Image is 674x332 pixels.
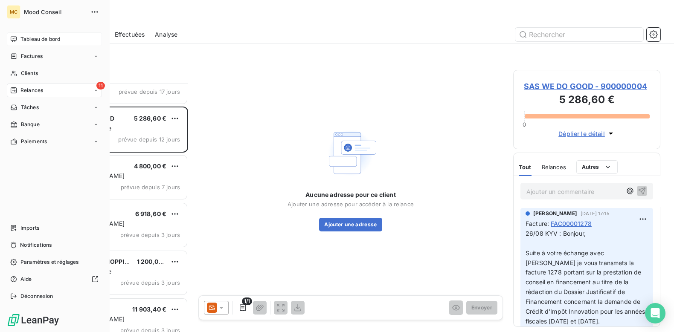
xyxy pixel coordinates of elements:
[120,231,180,238] span: prévue depuis 3 jours
[524,81,650,92] span: SAS WE DO GOOD - 900000004
[118,136,180,143] span: prévue depuis 12 jours
[134,115,167,122] span: 5 286,60 €
[41,84,188,332] div: grid
[7,313,60,327] img: Logo LeanPay
[132,306,166,313] span: 11 903,40 €
[20,292,53,300] span: Déconnexion
[7,272,102,286] a: Aide
[305,191,395,199] span: Aucune adresse pour ce client
[515,28,643,41] input: Rechercher
[119,88,180,95] span: prévue depuis 17 jours
[7,5,20,19] div: MC
[645,303,665,323] div: Open Intercom Messenger
[134,162,167,170] span: 4 800,00 €
[466,301,497,315] button: Envoyer
[523,121,526,128] span: 0
[20,35,60,43] span: Tableau de bord
[21,104,39,111] span: Tâches
[21,138,47,145] span: Paiements
[20,241,52,249] span: Notifications
[20,224,39,232] span: Imports
[21,121,40,128] span: Banque
[155,30,177,39] span: Analyse
[20,87,43,94] span: Relances
[323,126,378,180] img: Empty state
[576,160,618,174] button: Autres
[533,210,577,217] span: [PERSON_NAME]
[319,218,382,231] button: Ajouter une adresse
[115,30,145,39] span: Effectuées
[20,258,78,266] span: Paramètres et réglages
[526,249,647,325] span: Suite à votre échange avec [PERSON_NAME] je vous transmets la facture 1278 portant sur la prestat...
[542,164,566,170] span: Relances
[551,219,592,228] span: FAC00001278
[135,210,167,217] span: 6 918,60 €
[558,129,605,138] span: Déplier le détail
[96,82,105,89] span: 11
[21,52,43,60] span: Factures
[242,297,252,305] span: 1/1
[519,164,532,170] span: Tout
[137,258,168,265] span: 1 200,00 €
[24,9,85,15] span: Mood Conseil
[526,230,586,237] span: 26/08 KYV : Bonjour,
[121,184,180,191] span: prévue depuis 7 jours
[556,129,618,139] button: Déplier le détail
[526,219,549,228] span: Facture :
[288,201,414,208] span: Ajouter une adresse pour accéder à la relance
[120,279,180,286] span: prévue depuis 3 jours
[21,69,38,77] span: Clients
[581,211,610,216] span: [DATE] 17:15
[524,92,650,109] h3: 5 286,60 €
[20,275,32,283] span: Aide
